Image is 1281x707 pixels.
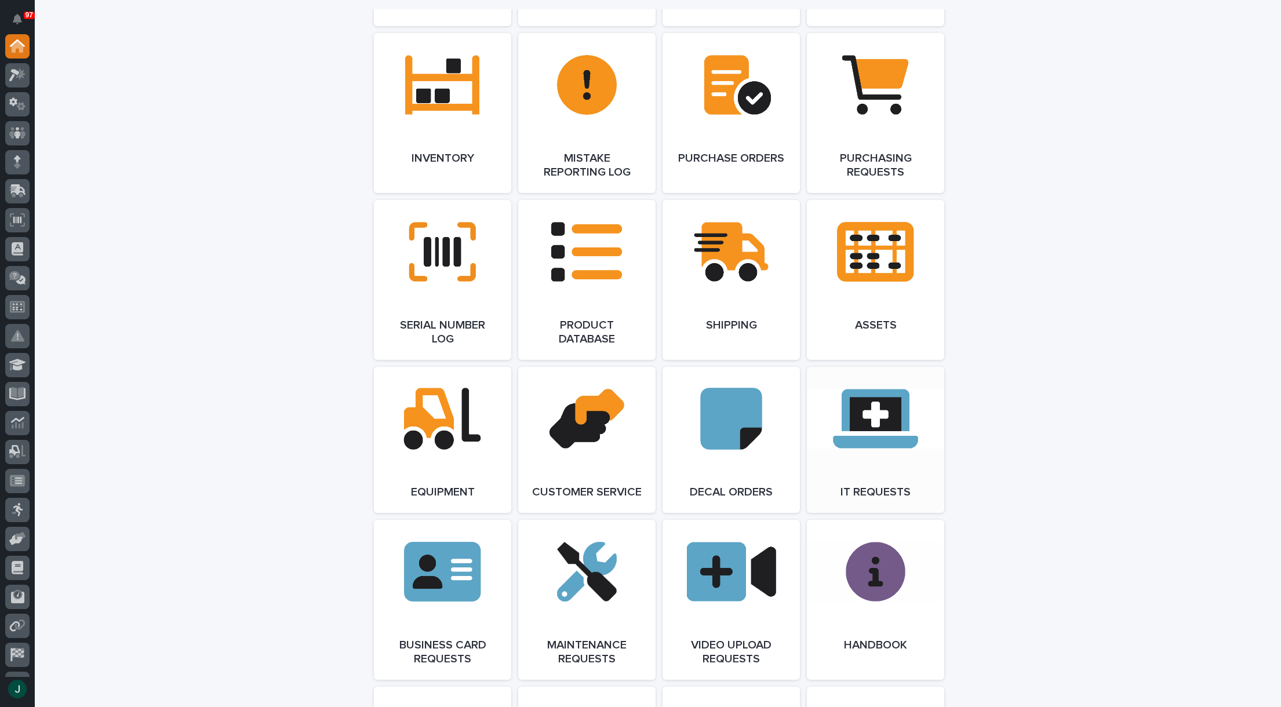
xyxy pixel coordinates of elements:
a: Purchasing Requests [807,33,944,193]
a: Shipping [663,200,800,360]
a: Equipment [374,367,511,513]
a: Purchase Orders [663,33,800,193]
a: Mistake Reporting Log [518,33,656,193]
a: Maintenance Requests [518,520,656,680]
div: Notifications97 [14,14,30,32]
a: Inventory [374,33,511,193]
a: IT Requests [807,367,944,513]
a: Assets [807,200,944,360]
p: 97 [26,11,33,19]
a: Handbook [807,520,944,680]
a: Serial Number Log [374,200,511,360]
a: Decal Orders [663,367,800,513]
button: users-avatar [5,677,30,701]
a: Product Database [518,200,656,360]
a: Business Card Requests [374,520,511,680]
button: Notifications [5,7,30,31]
a: Video Upload Requests [663,520,800,680]
a: Customer Service [518,367,656,513]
